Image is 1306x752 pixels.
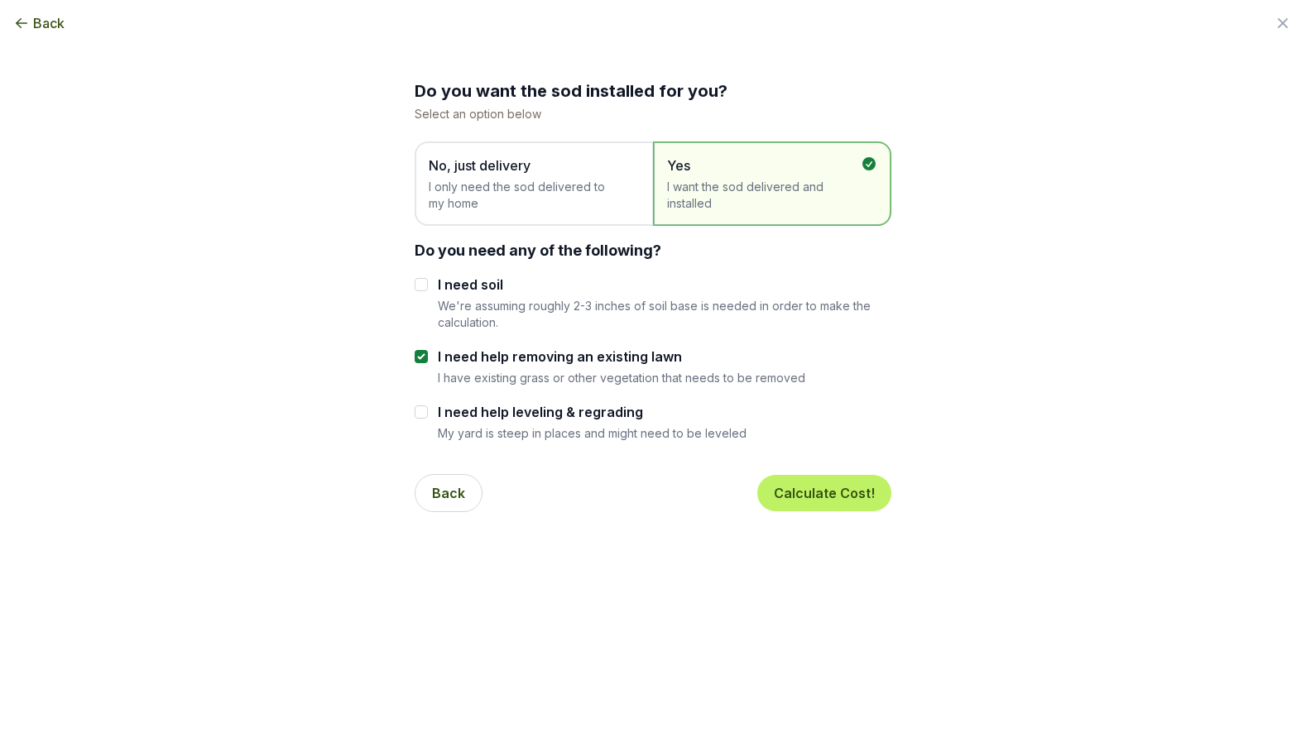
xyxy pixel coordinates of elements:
span: I only need the sod delivered to my home [429,179,622,212]
label: I need help leveling & regrading [438,402,747,422]
p: My yard is steep in places and might need to be leveled [438,425,747,441]
button: Back [13,13,65,33]
p: Select an option below [415,106,891,122]
span: Back [33,13,65,33]
span: I want the sod delivered and installed [667,179,861,212]
label: I need help removing an existing lawn [438,347,805,366]
span: Yes [667,156,861,175]
div: Do you need any of the following? [415,239,891,261]
button: Back [415,474,483,512]
p: I have existing grass or other vegetation that needs to be removed [438,370,805,386]
button: Calculate Cost! [757,475,891,511]
h2: Do you want the sod installed for you? [415,79,891,103]
span: No, just delivery [429,156,622,175]
p: We're assuming roughly 2-3 inches of soil base is needed in order to make the calculation. [438,298,891,330]
label: I need soil [438,275,891,295]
